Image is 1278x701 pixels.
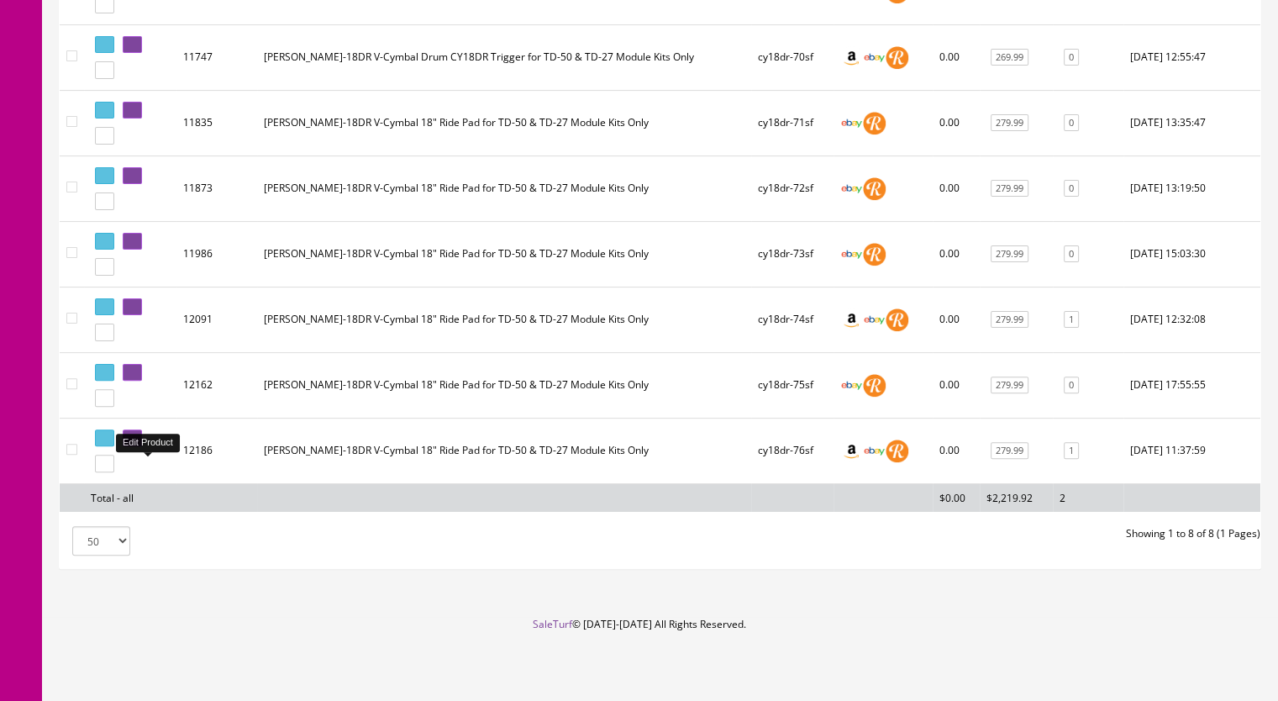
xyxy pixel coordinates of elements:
[886,440,908,462] img: reverb
[991,442,1028,460] a: 279.99
[1123,287,1260,352] td: 2025-09-02 12:32:08
[933,352,980,418] td: 0.00
[257,90,751,155] td: Roland CY-18DR V-Cymbal 18" Ride Pad for TD-50 & TD-27 Module Kits Only
[840,243,863,266] img: ebay
[863,243,886,266] img: reverb
[840,177,863,200] img: ebay
[176,287,257,352] td: 12091
[176,90,257,155] td: 11835
[257,418,751,483] td: Roland CY-18DR V-Cymbal 18" Ride Pad for TD-50 & TD-27 Module Kits Only
[176,221,257,287] td: 11986
[751,352,834,418] td: cy18dr-75sf
[1064,114,1079,132] a: 0
[840,46,863,69] img: amazon
[751,90,834,155] td: cy18dr-71sf
[863,440,886,462] img: ebay
[533,617,572,631] a: SaleTurf
[116,434,180,451] div: Edit Product
[933,418,980,483] td: 0.00
[840,112,863,134] img: ebay
[933,483,980,512] td: $0.00
[1123,221,1260,287] td: 2025-07-14 15:03:30
[257,155,751,221] td: Roland CY-18DR V-Cymbal 18" Ride Pad for TD-50 & TD-27 Module Kits Only
[991,114,1028,132] a: 279.99
[176,24,257,90] td: 11747
[1064,180,1079,198] a: 0
[176,352,257,418] td: 12162
[840,308,863,331] img: amazon
[933,24,980,90] td: 0.00
[886,308,908,331] img: reverb
[257,287,751,352] td: Roland CY-18DR V-Cymbal 18" Ride Pad for TD-50 & TD-27 Module Kits Only
[751,24,834,90] td: cy18dr-70sf
[1123,90,1260,155] td: 2025-06-02 13:35:47
[863,46,886,69] img: ebay
[176,418,257,483] td: 12186
[1064,311,1079,329] a: 1
[863,374,886,397] img: reverb
[1123,352,1260,418] td: 2025-09-22 17:55:55
[1123,155,1260,221] td: 2025-06-06 13:19:50
[257,352,751,418] td: Roland CY-18DR V-Cymbal 18" Ride Pad for TD-50 & TD-27 Module Kits Only
[991,377,1028,394] a: 279.99
[660,526,1274,541] div: Showing 1 to 8 of 8 (1 Pages)
[1064,377,1079,394] a: 0
[991,311,1028,329] a: 279.99
[933,287,980,352] td: 0.00
[176,155,257,221] td: 11873
[1123,418,1260,483] td: 2025-09-30 11:37:59
[991,180,1028,198] a: 279.99
[991,245,1028,263] a: 279.99
[863,308,886,331] img: ebay
[863,112,886,134] img: reverb
[1123,24,1260,90] td: 2025-05-05 12:55:47
[863,177,886,200] img: reverb
[840,374,863,397] img: ebay
[980,483,1053,512] td: $2,219.92
[991,49,1028,66] a: 269.99
[751,287,834,352] td: cy18dr-74sf
[933,155,980,221] td: 0.00
[886,46,908,69] img: reverb
[933,221,980,287] td: 0.00
[1064,442,1079,460] a: 1
[1053,483,1123,512] td: 2
[84,483,176,512] td: Total - all
[751,418,834,483] td: cy18dr-76sf
[933,90,980,155] td: 0.00
[1064,245,1079,263] a: 0
[1064,49,1079,66] a: 0
[257,221,751,287] td: Roland CY-18DR V-Cymbal 18" Ride Pad for TD-50 & TD-27 Module Kits Only
[751,155,834,221] td: cy18dr-72sf
[751,221,834,287] td: cy18dr-73sf
[257,24,751,90] td: Roland CY-18DR V-Cymbal Drum CY18DR Trigger for TD-50 & TD-27 Module Kits Only
[840,440,863,462] img: amazon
